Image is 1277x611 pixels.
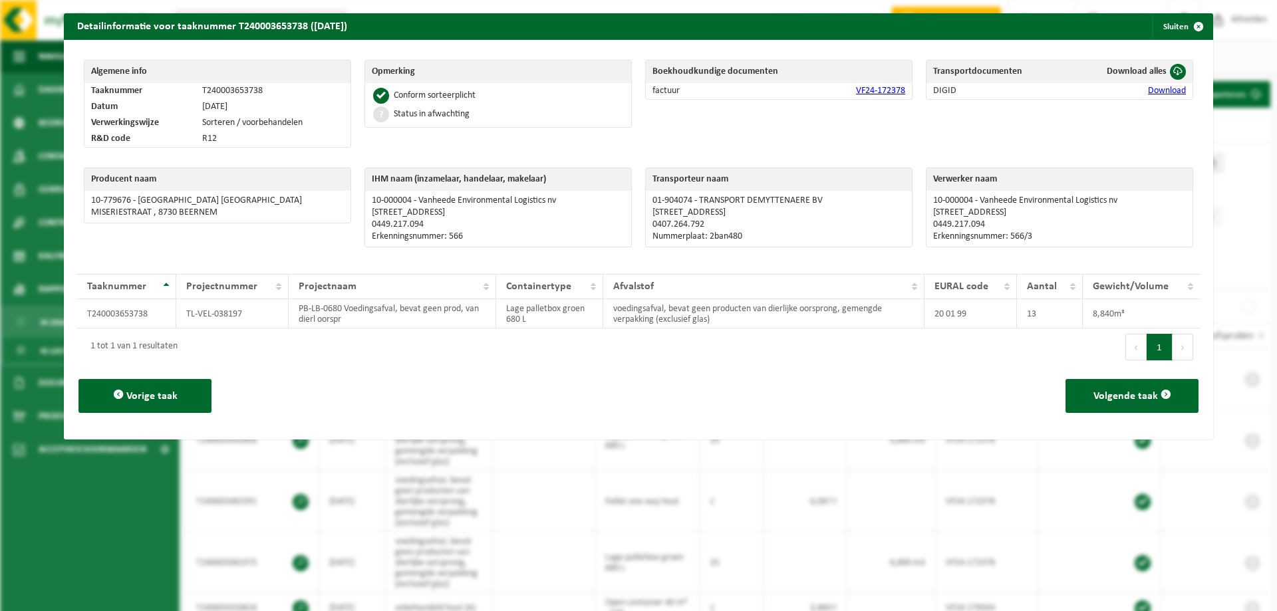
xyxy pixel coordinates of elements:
[934,281,988,292] span: EURAL code
[924,299,1018,328] td: 20 01 99
[196,131,351,147] td: R12
[64,13,360,39] h2: Detailinformatie voor taaknummer T240003653738 ([DATE])
[646,83,750,99] td: factuur
[196,115,351,131] td: Sorteren / voorbehandelen
[926,168,1193,191] th: Verwerker naam
[84,61,351,83] th: Algemene info
[289,299,496,328] td: PB-LB-0680 Voedingsafval, bevat geen prod, van dierl oorspr
[652,231,905,242] p: Nummerplaat: 2ban480
[1093,391,1158,402] span: Volgende taak
[394,110,470,119] div: Status in afwachting
[84,115,196,131] td: Verwerkingswijze
[1017,299,1082,328] td: 13
[84,335,178,359] div: 1 tot 1 van 1 resultaten
[365,168,631,191] th: IHM naam (inzamelaar, handelaar, makelaar)
[1027,281,1057,292] span: Aantal
[84,131,196,147] td: R&D code
[933,231,1186,242] p: Erkenningsnummer: 566/3
[196,83,351,99] td: T240003653738
[394,91,476,100] div: Conform sorteerplicht
[84,83,196,99] td: Taaknummer
[372,207,625,218] p: [STREET_ADDRESS]
[1125,334,1147,360] button: Previous
[1083,299,1200,328] td: 8,840m³
[372,195,625,206] p: 10-000004 - Vanheede Environmental Logistics nv
[646,168,912,191] th: Transporteur naam
[126,391,178,402] span: Vorige taak
[299,281,356,292] span: Projectnaam
[646,61,912,83] th: Boekhoudkundige documenten
[613,281,654,292] span: Afvalstof
[933,219,1186,230] p: 0449.217.094
[186,281,257,292] span: Projectnummer
[1107,66,1167,76] span: Download alles
[926,83,1066,99] td: DIGID
[1173,334,1193,360] button: Next
[1093,281,1169,292] span: Gewicht/Volume
[77,299,176,328] td: T240003653738
[78,379,212,413] button: Vorige taak
[652,195,905,206] p: 01-904074 - TRANSPORT DEMYTTENAERE BV
[926,61,1066,83] th: Transportdocumenten
[652,219,905,230] p: 0407.264.792
[652,207,905,218] p: [STREET_ADDRESS]
[1065,379,1199,413] button: Volgende taak
[365,61,631,83] th: Opmerking
[91,195,344,206] p: 10-779676 - [GEOGRAPHIC_DATA] [GEOGRAPHIC_DATA]
[603,299,924,328] td: voedingsafval, bevat geen producten van dierlijke oorsprong, gemengde verpakking (exclusief glas)
[91,207,344,218] p: MISERIESTRAAT , 8730 BEERNEM
[372,231,625,242] p: Erkenningsnummer: 566
[1153,13,1212,40] button: Sluiten
[856,86,905,96] a: VF24-172378
[196,99,351,115] td: [DATE]
[84,99,196,115] td: Datum
[1148,86,1186,96] a: Download
[496,299,603,328] td: Lage palletbox groen 680 L
[933,207,1186,218] p: [STREET_ADDRESS]
[84,168,351,191] th: Producent naam
[176,299,289,328] td: TL-VEL-038197
[933,195,1186,206] p: 10-000004 - Vanheede Environmental Logistics nv
[87,281,146,292] span: Taaknummer
[372,219,625,230] p: 0449.217.094
[506,281,571,292] span: Containertype
[1147,334,1173,360] button: 1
